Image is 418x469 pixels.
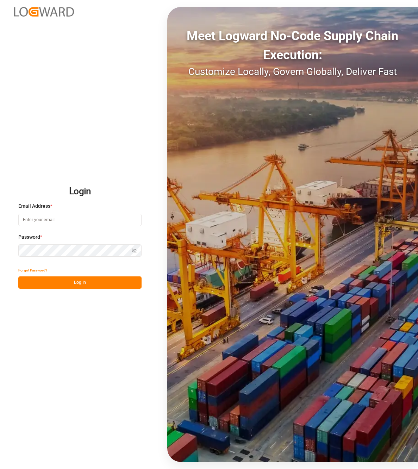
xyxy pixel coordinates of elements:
button: Log In [18,276,142,289]
span: Email Address [18,202,50,210]
h2: Login [18,180,142,203]
button: Forgot Password? [18,264,47,276]
div: Meet Logward No-Code Supply Chain Execution: [167,26,418,64]
img: Logward_new_orange.png [14,7,74,17]
div: Customize Locally, Govern Globally, Deliver Fast [167,64,418,79]
input: Enter your email [18,214,142,226]
span: Password [18,233,40,241]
